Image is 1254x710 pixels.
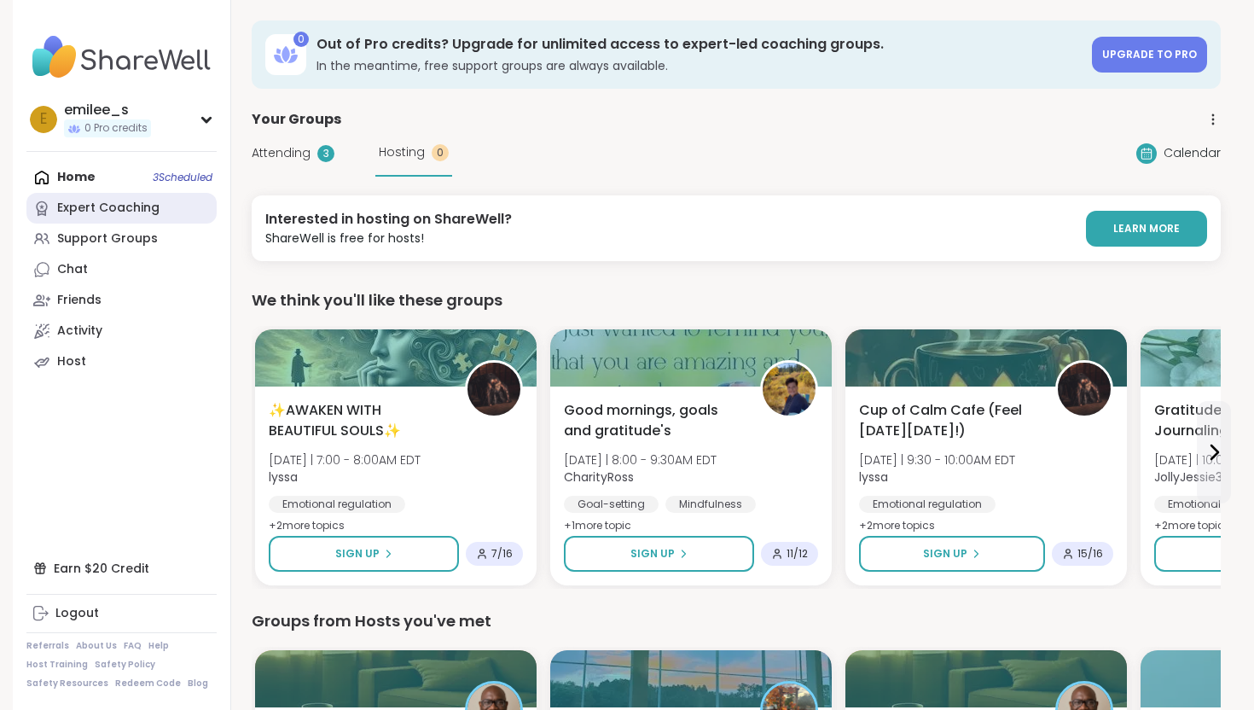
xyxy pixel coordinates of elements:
[269,400,446,441] span: ✨AWAKEN WITH BEAUTIFUL SOULS✨
[26,659,88,671] a: Host Training
[467,363,520,416] img: lyssa
[859,468,888,486] b: lyssa
[252,609,1221,633] div: Groups from Hosts you've met
[26,553,217,584] div: Earn $20 Credit
[26,640,69,652] a: Referrals
[26,598,217,629] a: Logout
[335,546,380,562] span: Sign Up
[763,363,816,416] img: CharityRoss
[787,547,808,561] span: 11 / 12
[859,496,996,513] div: Emotional regulation
[76,640,117,652] a: About Us
[26,285,217,316] a: Friends
[148,640,169,652] a: Help
[26,316,217,346] a: Activity
[57,261,88,278] div: Chat
[95,659,155,671] a: Safety Policy
[1164,144,1221,162] span: Calendar
[57,292,102,309] div: Friends
[265,209,512,230] div: Interested in hosting on ShareWell?
[491,547,513,561] span: 7 / 16
[269,536,459,572] button: Sign Up
[26,346,217,377] a: Host
[630,546,675,562] span: Sign Up
[26,224,217,254] a: Support Groups
[923,546,967,562] span: Sign Up
[57,200,160,217] div: Expert Coaching
[26,678,108,690] a: Safety Resources
[252,144,311,162] span: Attending
[564,400,741,441] span: Good mornings, goals and gratitude's
[57,323,102,340] div: Activity
[1113,221,1180,236] span: LEARN MORE
[564,468,634,486] b: CharityRoss
[26,254,217,285] a: Chat
[293,32,309,47] div: 0
[316,57,1082,74] h3: In the meantime, free support groups are always available.
[379,143,425,161] span: Hosting
[1077,547,1103,561] span: 15 / 16
[269,468,298,486] b: lyssa
[64,101,151,119] div: emilee_s
[269,451,421,468] span: [DATE] | 7:00 - 8:00AM EDT
[252,109,341,130] span: Your Groups
[265,230,512,247] div: ShareWell is free for hosts!
[57,353,86,370] div: Host
[432,144,449,161] div: 0
[40,108,47,131] span: e
[564,496,659,513] div: Goal-setting
[188,678,208,690] a: Blog
[564,536,754,572] button: Sign Up
[269,496,405,513] div: Emotional regulation
[57,230,158,247] div: Support Groups
[252,288,1221,312] div: We think you'll like these groups
[115,678,181,690] a: Redeem Code
[317,145,334,162] div: 3
[665,496,756,513] div: Mindfulness
[316,35,1082,54] h3: Out of Pro credits? Upgrade for unlimited access to expert-led coaching groups.
[859,400,1036,441] span: Cup of Calm Cafe (Feel [DATE][DATE]!)
[84,121,148,136] span: 0 Pro credits
[1102,47,1197,61] span: Upgrade to Pro
[859,536,1045,572] button: Sign Up
[26,193,217,224] a: Expert Coaching
[859,451,1015,468] span: [DATE] | 9:30 - 10:00AM EDT
[55,605,99,622] div: Logout
[1086,211,1207,247] a: LEARN MORE
[1154,468,1230,486] b: JollyJessie38
[1058,363,1111,416] img: lyssa
[564,451,717,468] span: [DATE] | 8:00 - 9:30AM EDT
[26,27,217,87] img: ShareWell Nav Logo
[124,640,142,652] a: FAQ
[1092,37,1207,73] a: Upgrade to Pro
